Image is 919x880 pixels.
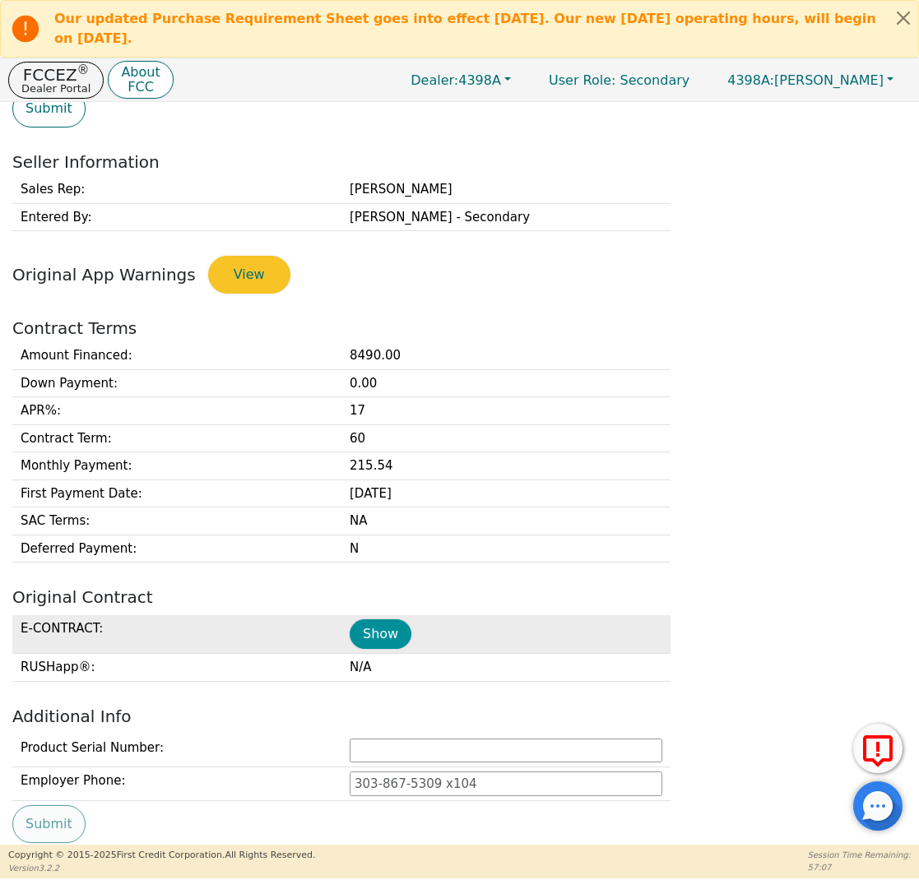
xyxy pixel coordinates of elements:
[12,734,341,767] td: Product Serial Number:
[341,397,671,425] td: 17
[12,706,907,726] h2: Additional Info
[341,535,671,563] td: N
[225,850,315,860] span: All Rights Reserved.
[8,862,315,874] p: Version 3.2.2
[341,369,671,397] td: 0.00
[21,83,91,94] p: Dealer Portal
[853,724,903,773] button: Report Error to FCC
[12,318,907,338] h2: Contract Terms
[727,72,884,88] span: [PERSON_NAME]
[12,479,341,507] td: First Payment Date :
[341,203,671,231] td: [PERSON_NAME] - Secondary
[12,369,341,397] td: Down Payment :
[12,90,86,127] button: Submit
[8,62,104,99] button: FCCEZ®Dealer Portal
[808,849,911,861] p: Session Time Remaining:
[808,861,911,873] p: 57:07
[108,61,173,100] button: AboutFCC
[727,72,774,88] span: 4398A:
[12,342,341,369] td: Amount Financed :
[12,397,341,425] td: APR% :
[341,452,671,480] td: 215.54
[208,256,290,294] button: View
[12,452,341,480] td: Monthly Payment :
[12,615,341,654] td: E-CONTRACT :
[411,72,458,88] span: Dealer:
[341,479,671,507] td: [DATE]
[12,507,341,535] td: SAC Terms :
[889,1,918,35] button: Close alert
[532,64,706,96] p: Secondary
[532,64,706,96] a: User Role: Secondary
[350,619,411,649] button: Show
[12,767,341,801] td: Employer Phone:
[341,507,671,535] td: NA
[12,535,341,563] td: Deferred Payment :
[411,72,501,88] span: 4398A
[341,424,671,452] td: 60
[350,771,662,796] input: 303-867-5309 x104
[393,67,528,93] button: Dealer:4398A
[341,342,671,369] td: 8490.00
[54,11,876,46] b: Our updated Purchase Requirement Sheet goes into effect [DATE]. Our new [DATE] operating hours, w...
[77,63,90,77] sup: ®
[21,67,91,83] p: FCCEZ
[12,424,341,452] td: Contract Term :
[8,849,315,863] p: Copyright © 2015- 2025 First Credit Corporation.
[341,654,671,682] td: N/A
[341,176,671,203] td: [PERSON_NAME]
[12,265,196,285] span: Original App Warnings
[121,81,160,94] p: FCC
[710,67,911,93] button: 4398A:[PERSON_NAME]
[549,72,615,88] span: User Role :
[12,654,341,682] td: RUSHapp® :
[12,203,341,231] td: Entered By:
[12,587,907,607] h2: Original Contract
[121,66,160,79] p: About
[12,152,907,172] h2: Seller Information
[12,176,341,203] td: Sales Rep:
